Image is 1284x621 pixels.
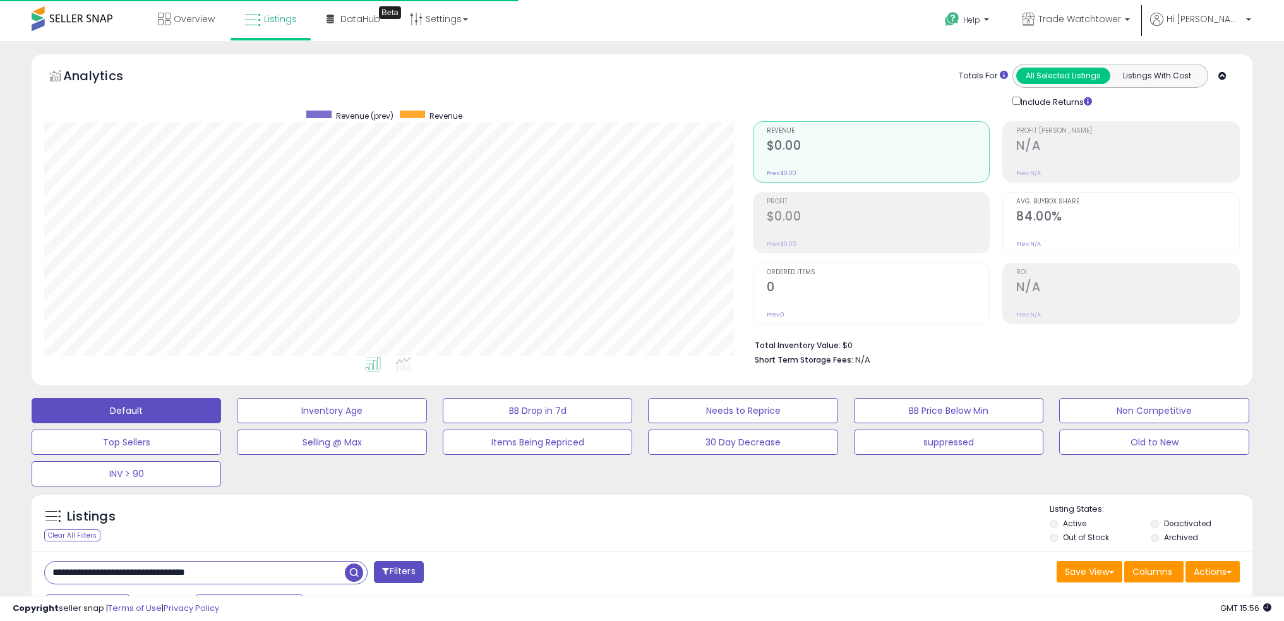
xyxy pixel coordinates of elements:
[935,2,1002,41] a: Help
[443,430,632,455] button: Items Being Repriced
[1063,532,1109,543] label: Out of Stock
[13,602,59,614] strong: Copyright
[1164,532,1198,543] label: Archived
[32,398,221,423] button: Default
[164,602,219,614] a: Privacy Policy
[1167,13,1242,25] span: Hi [PERSON_NAME]
[767,169,796,177] small: Prev: $0.00
[1016,198,1239,205] span: Avg. Buybox Share
[767,138,990,155] h2: $0.00
[1150,13,1251,41] a: Hi [PERSON_NAME]
[1050,503,1252,515] p: Listing States:
[32,430,221,455] button: Top Sellers
[1016,269,1239,276] span: ROI
[1164,518,1211,529] label: Deactivated
[13,603,219,615] div: seller snap | |
[1016,169,1041,177] small: Prev: N/A
[1016,138,1239,155] h2: N/A
[1220,602,1271,614] span: 2025-10-8 15:56 GMT
[944,11,960,27] i: Get Help
[379,6,401,19] div: Tooltip anchor
[755,337,1230,352] li: $0
[1003,94,1107,109] div: Include Returns
[32,461,221,486] button: INV > 90
[1063,518,1086,529] label: Active
[264,13,297,25] span: Listings
[1016,128,1239,135] span: Profit [PERSON_NAME]
[1132,565,1172,578] span: Columns
[1038,13,1121,25] span: Trade Watchtower
[374,561,423,583] button: Filters
[1016,280,1239,297] h2: N/A
[767,311,784,318] small: Prev: 0
[648,430,837,455] button: 30 Day Decrease
[959,70,1008,82] div: Totals For
[854,398,1043,423] button: BB Price Below Min
[767,128,990,135] span: Revenue
[443,398,632,423] button: BB Drop in 7d
[237,398,426,423] button: Inventory Age
[67,508,116,526] h5: Listings
[767,240,796,248] small: Prev: $0.00
[336,111,393,121] span: Revenue (prev)
[1016,311,1041,318] small: Prev: N/A
[1185,561,1240,582] button: Actions
[963,15,980,25] span: Help
[755,340,841,351] b: Total Inventory Value:
[195,594,304,616] button: Sep-22 - Sep-28
[237,430,426,455] button: Selling @ Max
[1057,561,1122,582] button: Save View
[854,430,1043,455] button: suppressed
[855,354,870,366] span: N/A
[648,398,837,423] button: Needs to Reprice
[1016,209,1239,226] h2: 84.00%
[44,529,100,541] div: Clear All Filters
[174,13,215,25] span: Overview
[1059,398,1249,423] button: Non Competitive
[767,280,990,297] h2: 0
[767,209,990,226] h2: $0.00
[755,354,853,365] b: Short Term Storage Fees:
[45,594,130,616] button: Last 7 Days
[1016,240,1041,248] small: Prev: N/A
[1124,561,1184,582] button: Columns
[767,198,990,205] span: Profit
[108,602,162,614] a: Terms of Use
[1059,430,1249,455] button: Old to New
[429,111,462,121] span: Revenue
[1016,68,1110,84] button: All Selected Listings
[340,13,380,25] span: DataHub
[63,67,148,88] h5: Analytics
[767,269,990,276] span: Ordered Items
[1110,68,1204,84] button: Listings With Cost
